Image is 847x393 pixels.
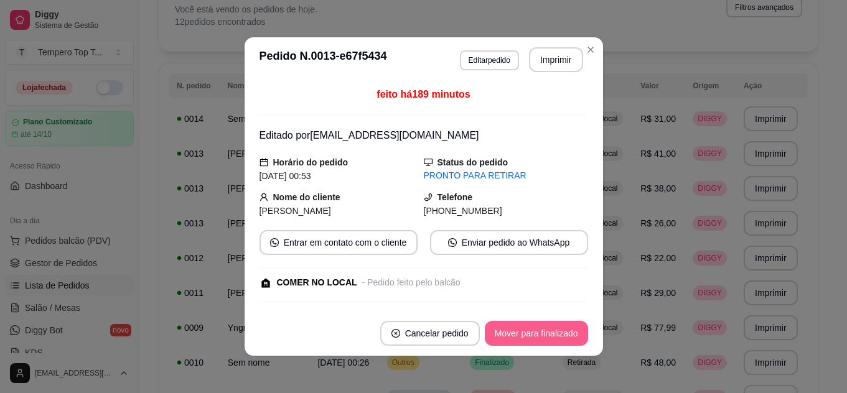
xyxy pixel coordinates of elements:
span: [PERSON_NAME] [260,206,331,216]
strong: Nome do cliente [273,192,340,202]
button: Imprimir [529,47,583,72]
span: phone [424,193,433,201]
button: whats-appEntrar em contato com o cliente [260,230,418,255]
span: close-circle [391,329,400,338]
button: whats-appEnviar pedido ao WhatsApp [430,230,588,255]
div: COMER NO LOCAL [277,276,357,289]
strong: Status do pedido [438,157,508,167]
span: whats-app [270,238,279,247]
button: Editarpedido [460,50,519,70]
span: [PHONE_NUMBER] [424,206,502,216]
div: - Pedido feito pelo balcão [362,276,461,289]
span: [DATE] 00:53 [260,171,311,181]
span: calendar [260,158,268,167]
span: user [260,193,268,201]
button: close-circleCancelar pedido [380,321,480,346]
span: desktop [424,158,433,167]
h3: Pedido N. 0013-e67f5434 [260,47,387,72]
button: Close [581,40,601,60]
div: PRONTO PARA RETIRAR [424,169,588,182]
strong: Telefone [438,192,473,202]
span: feito há 189 minutos [377,89,470,99]
strong: Horário do pedido [273,157,349,167]
span: whats-app [448,238,457,247]
span: Editado por [EMAIL_ADDRESS][DOMAIN_NAME] [260,130,479,141]
button: Mover para finalizado [485,321,588,346]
